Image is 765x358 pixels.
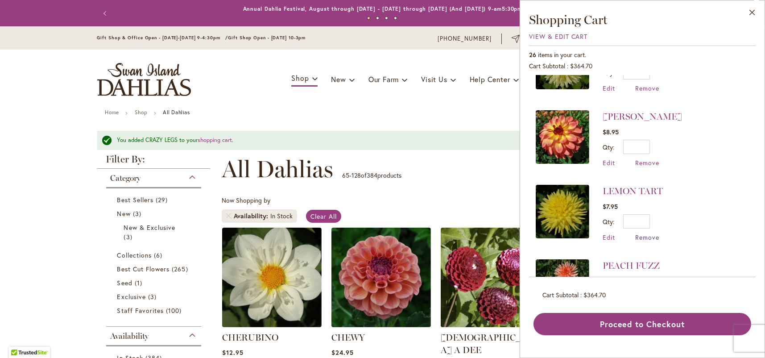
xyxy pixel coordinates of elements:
[117,265,170,273] span: Best Cut Flowers
[306,210,341,223] a: Clear All
[117,196,154,204] span: Best Sellers
[97,63,191,96] a: store logo
[124,232,135,241] span: 3
[117,251,152,259] span: Collections
[117,306,193,315] a: Staff Favorites
[635,84,659,92] a: Remove
[310,212,337,221] span: Clear All
[156,195,170,204] span: 29
[7,326,32,351] iframe: Launch Accessibility Center
[97,4,115,22] button: Previous
[222,156,333,183] span: All Dahlias
[163,109,190,116] strong: All Dahlias
[291,73,309,83] span: Shop
[331,348,354,357] span: $24.95
[166,306,184,315] span: 100
[331,75,346,84] span: New
[117,209,131,218] span: New
[533,313,751,335] button: Proceed to Checkout
[148,292,159,301] span: 3
[603,111,682,122] a: [PERSON_NAME]
[542,291,579,299] span: Cart Subtotal
[529,12,608,27] span: Shopping Cart
[394,17,397,20] button: 4 of 4
[603,128,619,136] span: $8.95
[603,84,615,92] a: Edit
[198,136,232,144] a: shopping cart
[385,17,388,20] button: 3 of 4
[351,171,361,179] span: 128
[538,50,586,59] span: items in your cart.
[111,173,141,183] span: Category
[117,250,193,260] a: Collections
[470,75,510,84] span: Help Center
[603,143,614,151] label: Qty
[368,75,399,84] span: Our Farm
[441,228,540,327] img: CHICK A DEE
[124,223,176,232] span: New & Exclusive
[342,171,349,179] span: 65
[222,348,244,357] span: $12.95
[441,332,540,355] a: [DEMOGRAPHIC_DATA] A DEE
[111,331,149,341] span: Availability
[603,202,618,211] span: $7.95
[133,209,144,218] span: 3
[117,264,193,274] a: Best Cut Flowers
[222,228,322,327] img: CHERUBINO
[226,213,232,219] a: Remove Availability In Stock
[270,212,293,221] div: In Stock
[342,168,401,183] p: - of products
[536,259,589,316] a: PEACH FUZZ
[529,62,565,70] span: Cart Subtotal
[570,62,592,70] span: $364.70
[603,233,615,241] a: Edit
[331,321,431,329] a: CHEWY
[117,292,193,301] a: Exclusive
[603,158,615,167] a: Edit
[222,321,322,329] a: CHERUBINO
[97,35,228,41] span: Gift Shop & Office Open - [DATE]-[DATE] 9-4:30pm /
[234,212,270,221] span: Availability
[583,291,606,299] span: $364.70
[117,292,146,301] span: Exclusive
[117,279,132,287] span: Seed
[635,233,659,241] a: Remove
[97,154,211,169] strong: Filter By:
[243,5,523,12] a: Annual Dahlia Festival, August through [DATE] - [DATE] through [DATE] (And [DATE]) 9-am5:30pm
[441,321,540,329] a: CHICK A DEE
[367,171,377,179] span: 384
[536,259,589,313] img: PEACH FUZZ
[536,185,589,241] a: LEMON TART
[421,75,447,84] span: Visit Us
[228,35,306,41] span: Gift Shop Open - [DATE] 10-3pm
[512,34,552,43] a: Subscribe
[222,332,278,343] a: CHERUBINO
[438,34,492,43] a: [PHONE_NUMBER]
[117,278,193,287] a: Seed
[117,209,193,218] a: New
[117,136,641,145] div: You added CRAZY LEGS to your .
[529,50,536,59] span: 26
[536,110,589,167] a: MAI TAI
[367,17,370,20] button: 1 of 4
[124,223,186,241] a: New &amp; Exclusive
[135,278,145,287] span: 1
[331,332,365,343] a: CHEWY
[154,250,165,260] span: 6
[529,32,588,41] a: View & Edit Cart
[536,110,589,164] img: MAI TAI
[635,158,659,167] a: Remove
[331,228,431,327] img: CHEWY
[135,109,147,116] a: Shop
[603,217,614,226] label: Qty
[105,109,119,116] a: Home
[117,195,193,204] a: Best Sellers
[603,186,663,196] a: LEMON TART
